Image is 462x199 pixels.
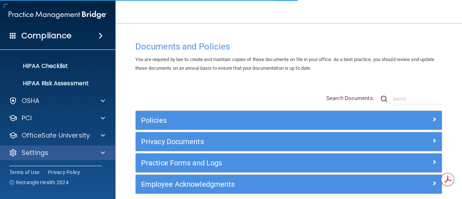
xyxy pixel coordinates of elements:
[141,159,360,167] h5: Practice Forms and Logs
[22,96,40,105] p: OSHA
[141,116,360,124] h5: Policies
[141,180,360,188] h5: Employee Acknowledgments
[135,42,442,51] h4: Documents and Policies
[9,131,105,140] a: OfficeSafe University
[141,178,436,190] a: Employee Acknowledgments
[9,8,107,22] img: PMB logo
[9,169,39,176] a: Terms of Use
[9,114,105,122] a: PCI
[5,80,103,87] p: HIPAA Risk Assessment
[381,96,387,102] img: ic-search.3b580494.png
[393,94,442,104] input: Search
[21,31,71,41] h4: Compliance
[326,95,374,101] span: Search Documents:
[141,157,436,169] a: Practice Forms and Logs
[5,62,103,70] p: HIPAA Checklist
[141,114,436,126] a: Policies
[22,114,32,122] p: PCI
[9,179,69,186] span: Ⓒ Rectangle Health 2024
[48,169,80,176] a: Privacy Policy
[337,148,453,177] iframe: Drift Widget Chat Controller
[141,138,360,146] h5: Privacy Documents
[22,131,90,140] p: OfficeSafe University
[22,148,48,157] p: Settings
[135,57,435,71] span: You are required by law to create and maintain copies of these documents on file in your office. ...
[9,96,105,105] a: OSHA
[141,136,436,147] a: Privacy Documents
[9,148,105,157] a: Settings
